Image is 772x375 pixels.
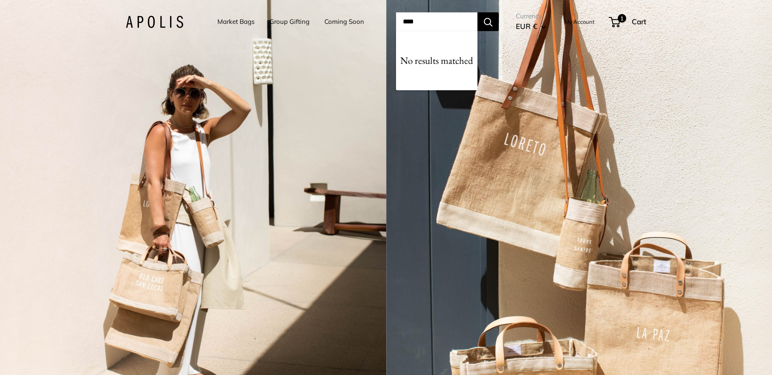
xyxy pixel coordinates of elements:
[126,16,183,28] img: Apolis
[618,14,626,23] span: 1
[564,17,595,27] a: My Account
[610,15,646,29] a: 1 Cart
[217,16,254,28] a: Market Bags
[516,20,546,33] button: EUR €
[516,22,537,31] span: EUR €
[477,12,499,31] button: Search
[396,12,477,31] input: Search...
[269,16,309,28] a: Group Gifting
[632,17,646,26] span: Cart
[396,52,477,69] p: No results matched
[516,10,546,22] span: Currency
[324,16,364,28] a: Coming Soon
